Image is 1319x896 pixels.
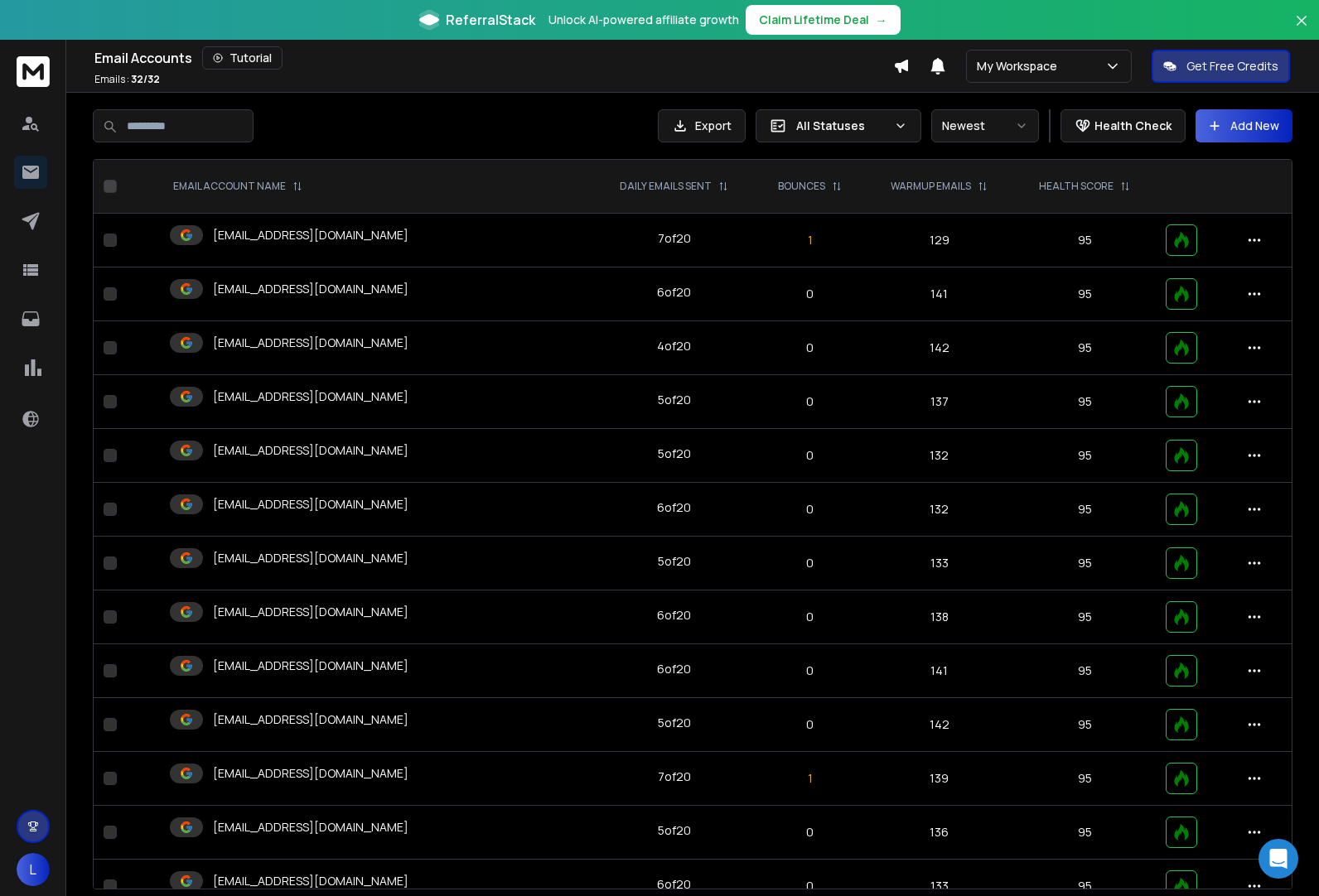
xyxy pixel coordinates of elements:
td: 142 [865,321,1014,375]
p: 0 [766,716,855,733]
span: ReferralStack [446,10,535,30]
td: 95 [1014,537,1156,590]
button: Newest [931,109,1039,142]
p: [EMAIL_ADDRESS][DOMAIN_NAME] [213,819,408,836]
p: 0 [766,555,855,571]
p: HEALTH SCORE [1039,180,1114,193]
p: Health Check [1094,118,1172,134]
td: 95 [1014,698,1156,752]
button: Close banner [1291,10,1312,50]
p: [EMAIL_ADDRESS][DOMAIN_NAME] [213,604,408,620]
td: 139 [865,752,1014,806]
p: 0 [766,609,855,625]
p: [EMAIL_ADDRESS][DOMAIN_NAME] [213,550,408,566]
td: 95 [1014,752,1156,806]
button: L [17,853,50,886]
button: Get Free Credits [1152,50,1290,83]
span: → [876,12,887,28]
td: 95 [1014,806,1156,860]
div: EMAIL ACCOUNT NAME [173,180,302,193]
td: 95 [1014,214,1156,267]
div: 6 of 20 [657,607,691,624]
td: 95 [1014,429,1156,483]
div: 6 of 20 [657,876,691,893]
td: 132 [865,429,1014,483]
button: Health Check [1061,109,1186,142]
p: BOUNCES [778,180,825,193]
div: Open Intercom Messenger [1259,839,1298,879]
div: 6 of 20 [657,499,691,516]
div: 5 of 20 [658,822,691,839]
td: 95 [1014,590,1156,644]
div: 6 of 20 [657,284,691,301]
p: 0 [766,286,855,302]
p: [EMAIL_ADDRESS][DOMAIN_NAME] [213,711,408,728]
p: [EMAIL_ADDRESS][DOMAIN_NAME] [213,335,408,351]
p: My Workspace [977,58,1064,75]
p: 1 [766,770,855,787]
p: [EMAIL_ADDRESS][DOMAIN_NAME] [213,227,408,243]
td: 95 [1014,321,1156,375]
td: 141 [865,267,1014,321]
p: 0 [766,824,855,841]
p: 0 [766,662,855,679]
div: 7 of 20 [658,230,691,247]
p: [EMAIL_ADDRESS][DOMAIN_NAME] [213,765,408,782]
p: 0 [766,878,855,894]
td: 95 [1014,483,1156,537]
td: 95 [1014,267,1156,321]
p: [EMAIL_ADDRESS][DOMAIN_NAME] [213,658,408,674]
p: Get Free Credits [1186,58,1278,75]
p: [EMAIL_ADDRESS][DOMAIN_NAME] [213,388,408,405]
div: 6 of 20 [657,661,691,677]
p: 0 [766,501,855,518]
p: [EMAIL_ADDRESS][DOMAIN_NAME] [213,281,408,297]
p: DAILY EMAILS SENT [620,180,712,193]
td: 141 [865,644,1014,698]
p: 0 [766,447,855,464]
div: 5 of 20 [658,553,691,570]
button: Export [658,109,746,142]
td: 129 [865,214,1014,267]
div: 7 of 20 [658,768,691,785]
span: 32 / 32 [131,72,160,86]
p: 0 [766,340,855,356]
p: WARMUP EMAILS [891,180,971,193]
td: 137 [865,375,1014,429]
div: Email Accounts [94,46,893,70]
td: 95 [1014,375,1156,429]
p: 1 [766,232,855,248]
p: Unlock AI-powered affiliate growth [548,12,739,28]
td: 142 [865,698,1014,752]
p: [EMAIL_ADDRESS][DOMAIN_NAME] [213,873,408,889]
div: 4 of 20 [657,338,691,354]
td: 132 [865,483,1014,537]
button: Claim Lifetime Deal→ [746,5,901,35]
div: 5 of 20 [658,446,691,462]
p: Emails : [94,73,160,86]
td: 138 [865,590,1014,644]
td: 136 [865,806,1014,860]
p: [EMAIL_ADDRESS][DOMAIN_NAME] [213,496,408,513]
p: 0 [766,393,855,410]
button: Tutorial [202,46,283,70]
td: 95 [1014,644,1156,698]
p: [EMAIL_ADDRESS][DOMAIN_NAME] [213,442,408,459]
div: 5 of 20 [658,715,691,731]
p: All Statuses [796,118,887,134]
button: Add New [1196,109,1292,142]
td: 133 [865,537,1014,590]
div: 5 of 20 [658,392,691,408]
